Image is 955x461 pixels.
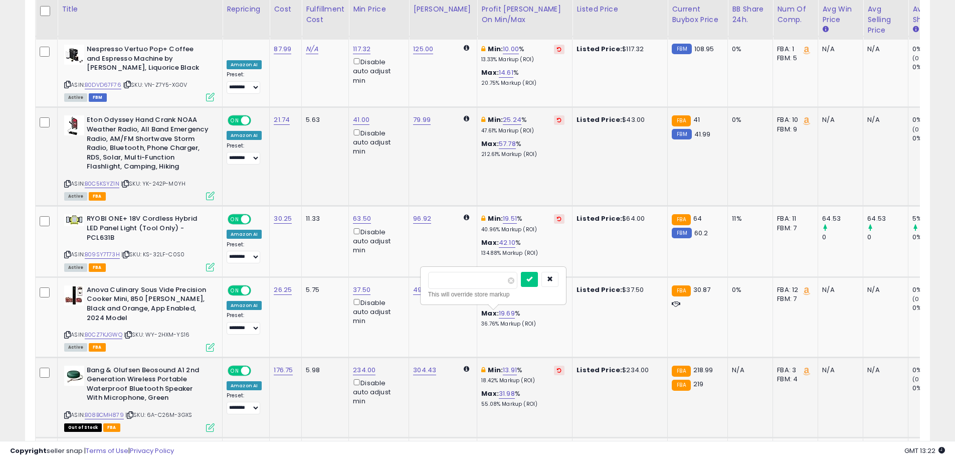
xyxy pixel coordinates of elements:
[577,214,660,223] div: $64.00
[822,45,855,54] div: N/A
[353,226,401,255] div: Disable auto adjust min
[481,116,485,123] i: This overrides the store level min markup for this listing
[124,331,189,339] span: | SKU: WY-2HXM-YS16
[499,139,516,149] a: 57.78
[227,230,262,239] div: Amazon AI
[481,309,564,328] div: %
[503,44,519,54] a: 10.00
[274,115,290,125] a: 21.74
[353,56,401,85] div: Disable auto adjust min
[777,125,810,134] div: FBM: 9
[250,215,266,224] span: OFF
[577,365,622,375] b: Listed Price:
[912,384,953,393] div: 0%
[481,389,499,398] b: Max:
[227,312,262,335] div: Preset:
[912,375,926,383] small: (0%)
[481,45,564,63] div: %
[577,285,660,294] div: $37.50
[10,446,47,455] strong: Copyright
[488,214,503,223] b: Min:
[822,233,863,242] div: 0
[64,192,87,201] span: All listings currently available for purchase on Amazon
[64,366,215,431] div: ASIN:
[777,54,810,63] div: FBM: 5
[229,366,241,375] span: ON
[64,263,87,272] span: All listings currently available for purchase on Amazon
[413,44,433,54] a: 125.00
[672,285,690,296] small: FBA
[64,45,215,100] div: ASIN:
[481,366,564,384] div: %
[912,285,953,294] div: 0%
[777,4,814,25] div: Num of Comp.
[121,180,185,188] span: | SKU: YK-242P-M0YH
[777,285,810,294] div: FBA: 12
[227,60,262,69] div: Amazon AI
[64,285,215,351] div: ASIN:
[694,129,711,139] span: 41.99
[227,392,262,415] div: Preset:
[250,116,266,125] span: OFF
[353,214,371,224] a: 63.50
[103,423,120,432] span: FBA
[413,214,431,224] a: 96.92
[306,4,344,25] div: Fulfillment Cost
[306,366,341,375] div: 5.98
[85,180,119,188] a: B0C5KSYZ1N
[912,214,953,223] div: 5%
[64,214,215,270] div: ASIN:
[89,192,106,201] span: FBA
[912,125,926,133] small: (0%)
[250,286,266,294] span: OFF
[306,214,341,223] div: 11.33
[694,44,714,54] span: 108.95
[672,214,690,225] small: FBA
[481,115,564,134] div: %
[867,366,900,375] div: N/A
[777,224,810,233] div: FBM: 7
[503,115,521,125] a: 25.24
[867,115,900,124] div: N/A
[227,131,262,140] div: Amazon AI
[87,366,209,405] b: Bang & Olufsen Beosound A1 2nd Generation Wireless Portable Waterproof Bluetooth Speaker With Mic...
[353,365,375,375] a: 234.00
[10,446,174,456] div: seller snap | |
[693,285,711,294] span: 30.87
[577,45,660,54] div: $117.32
[250,366,266,375] span: OFF
[353,4,405,15] div: Min Price
[577,214,622,223] b: Listed Price:
[499,238,515,248] a: 42.10
[481,309,499,318] b: Max:
[274,214,292,224] a: 30.25
[125,411,192,419] span: | SKU: 6A-C26M-3GXS
[822,285,855,294] div: N/A
[89,343,106,352] span: FBA
[732,285,765,294] div: 0%
[577,4,663,15] div: Listed Price
[227,71,262,94] div: Preset:
[777,214,810,223] div: FBA: 11
[867,4,904,36] div: Avg Selling Price
[912,54,926,62] small: (0%)
[274,44,291,54] a: 87.99
[577,285,622,294] b: Listed Price:
[777,115,810,124] div: FBA: 10
[481,238,499,247] b: Max:
[503,214,517,224] a: 19.51
[732,366,765,375] div: N/A
[121,250,184,258] span: | SKU: KS-32LF-C0S0
[732,214,765,223] div: 11%
[488,365,503,375] b: Min:
[481,4,568,25] div: Profit [PERSON_NAME] on Min/Max
[912,45,953,54] div: 0%
[64,115,84,135] img: 31ytEntZOgL._SL40_.jpg
[912,134,953,143] div: 0%
[64,366,84,386] img: 41SjNLKp3KL._SL40_.jpg
[488,115,503,124] b: Min:
[123,81,187,89] span: | SKU: VN-Z7Y5-XG0V
[867,45,900,54] div: N/A
[481,389,564,408] div: %
[499,389,515,399] a: 31.98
